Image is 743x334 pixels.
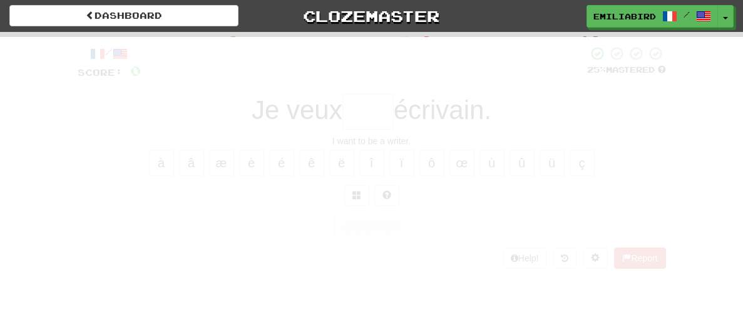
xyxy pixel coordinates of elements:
button: à [149,150,174,176]
button: Round history (alt+y) [553,248,576,269]
span: To go [505,35,548,48]
button: â [179,150,204,176]
button: ô [419,150,444,176]
span: : [399,36,412,47]
button: ù [479,150,505,176]
span: emiliabird [593,11,656,22]
div: Mastered [587,65,666,76]
button: è [239,150,264,176]
span: : [205,36,219,47]
span: 10 [580,33,601,48]
button: é [269,150,294,176]
span: / [684,10,690,19]
button: æ [209,150,234,176]
button: Switch sentence to multiple choice alt+p [344,185,369,206]
span: Score: [78,67,123,78]
span: 25 % [587,65,606,75]
button: î [359,150,384,176]
button: Help! [503,248,547,269]
button: ê [299,150,324,176]
div: / [78,46,141,61]
span: Je veux [252,95,342,125]
button: ë [329,150,354,176]
span: Correct [135,35,197,48]
span: : [557,36,571,47]
button: ü [540,150,565,176]
span: 0 [228,33,238,48]
button: Submit [333,212,411,241]
span: 0 [130,63,141,78]
button: Single letter hint - you only get 1 per sentence and score half the points! alt+h [374,185,399,206]
button: ï [389,150,414,176]
button: œ [449,150,474,176]
span: Incorrect [311,35,390,48]
div: I want to be a writer. [78,135,666,147]
button: ç [570,150,595,176]
button: û [510,150,535,176]
a: Clozemaster [257,5,486,27]
a: emiliabird / [587,5,718,28]
button: Report [614,248,665,269]
a: Dashboard [9,5,238,26]
span: 0 [421,33,432,48]
span: écrivain. [394,95,491,125]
